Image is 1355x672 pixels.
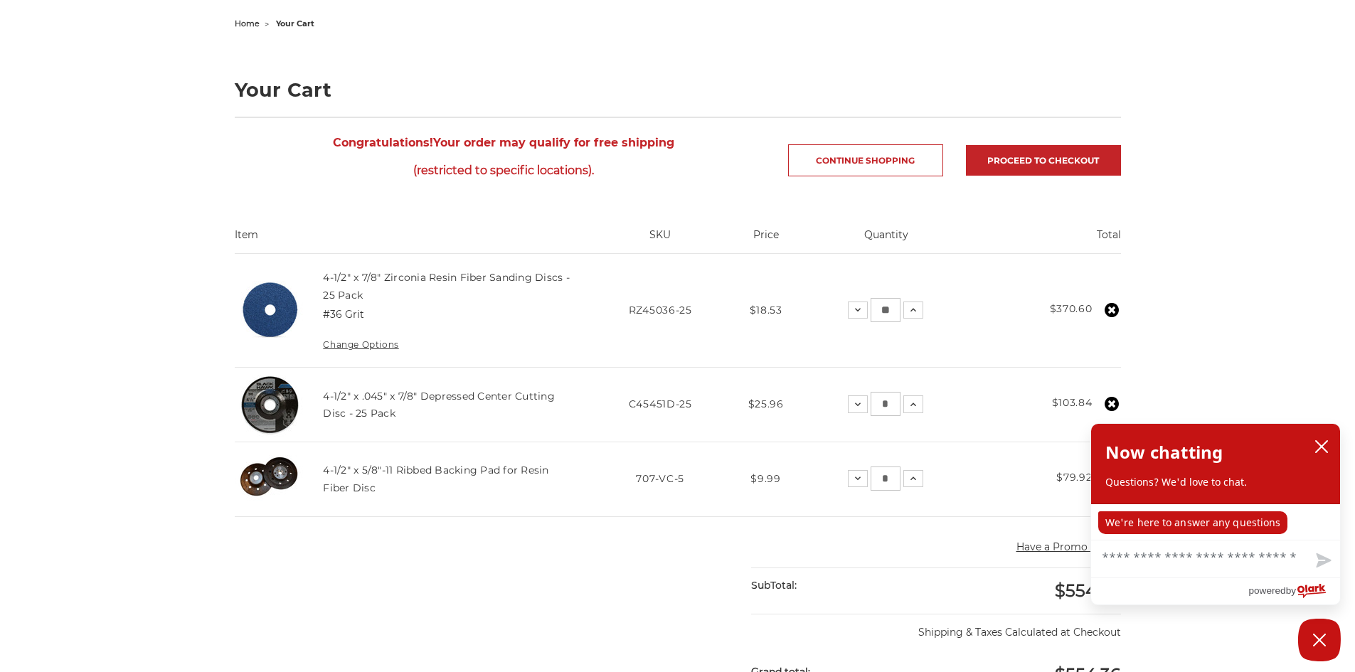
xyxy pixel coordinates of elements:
a: 4-1/2" x 7/8" Zirconia Resin Fiber Sanding Discs - 25 Pack [323,271,570,301]
th: Quantity [804,228,969,253]
th: Total [969,228,1120,253]
span: $18.53 [750,304,782,316]
a: Change Options [323,339,398,350]
strong: $79.92 [1056,471,1092,484]
button: close chatbox [1310,436,1333,457]
span: $25.96 [748,398,784,410]
img: 4-1/2" zirc resin fiber disc [235,275,306,346]
input: 4-1/2" x 7/8" Zirconia Resin Fiber Sanding Discs - 25 Pack Quantity: [871,298,900,322]
span: powered [1248,582,1285,599]
div: olark chatbox [1090,423,1341,605]
button: Close Chatbox [1298,619,1341,661]
input: 4-1/2" x .045" x 7/8" Depressed Center Cutting Disc - 25 Pack Quantity: [871,392,900,416]
span: Your order may qualify for free shipping [235,129,773,184]
strong: $103.84 [1052,396,1093,409]
th: Price [728,228,804,253]
p: We're here to answer any questions [1098,511,1287,534]
button: Have a Promo Code? [1016,540,1121,555]
div: chat [1091,504,1340,540]
p: Questions? We'd love to chat. [1105,475,1326,489]
a: home [235,18,260,28]
img: 4-1/2" x 3/64" x 7/8" Depressed Center Type 27 Cut Off Wheel [235,369,306,440]
button: Send message [1304,545,1340,577]
p: Shipping & Taxes Calculated at Checkout [751,614,1120,640]
a: 4-1/2" x .045" x 7/8" Depressed Center Cutting Disc - 25 Pack [323,390,555,420]
span: $554.36 [1055,580,1121,601]
input: 4-1/2" x 5/8"-11 Ribbed Backing Pad for Resin Fiber Disc Quantity: [871,466,900,491]
img: 4.5 inch ribbed thermo plastic resin fiber disc backing pad [235,444,306,515]
th: SKU [593,228,728,253]
a: Proceed to checkout [966,145,1121,176]
span: C45451D-25 [629,398,692,410]
span: your cart [276,18,314,28]
th: Item [235,228,593,253]
span: RZ45036-25 [629,304,692,316]
span: (restricted to specific locations). [235,156,773,184]
span: 707-VC-5 [636,472,684,485]
h2: Now chatting [1105,438,1223,466]
span: $9.99 [750,472,781,485]
strong: Congratulations! [333,136,433,149]
a: Continue Shopping [788,144,943,176]
div: SubTotal: [751,568,936,603]
a: Powered by Olark [1248,578,1340,604]
strong: $370.60 [1050,302,1093,315]
dd: #36 Grit [323,307,364,322]
a: 4-1/2" x 5/8"-11 Ribbed Backing Pad for Resin Fiber Disc [323,464,548,494]
h1: Your Cart [235,80,1121,100]
span: by [1286,582,1296,599]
